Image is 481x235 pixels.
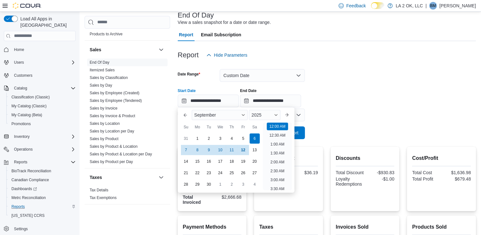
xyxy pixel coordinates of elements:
span: Dashboards [9,185,76,193]
span: Sales by Invoice [90,106,117,111]
p: | [425,2,427,10]
span: Sales by Location per Day [90,129,134,134]
h3: End Of Day [178,11,214,19]
button: Inventory [1,132,78,141]
div: day-14 [181,156,191,167]
button: My Catalog (Beta) [6,110,78,119]
span: Sales by Employee (Created) [90,90,140,96]
h3: Report [178,51,199,59]
span: Washington CCRS [9,212,76,219]
span: Customers [11,71,76,79]
div: September, 2025 [180,133,260,190]
button: Reports [6,202,78,211]
button: Customers [1,71,78,80]
div: day-4 [250,179,260,189]
span: Metrc Reconciliation [11,195,46,200]
button: Previous Month [180,110,190,120]
button: Catalog [11,84,30,92]
div: day-26 [238,168,248,178]
a: Tax Exemptions [90,196,117,200]
div: day-30 [204,179,214,189]
span: BioTrack Reconciliation [9,167,76,175]
a: Sales by Location [90,121,120,126]
span: Sales by Day [90,83,112,88]
li: 2:00 AM [268,158,287,166]
span: Feedback [346,3,366,9]
div: $36.19 [290,170,318,175]
button: Operations [1,145,78,154]
h2: Discounts [336,154,395,162]
span: Sales by Product & Location [90,144,138,149]
h3: Taxes [90,174,102,181]
span: 2025 [251,112,261,117]
input: Press the down key to enter a popover containing a calendar. Press the escape key to close the po... [178,95,239,107]
div: day-6 [250,133,260,144]
div: Total Discount [336,170,364,175]
span: Classification (Classic) [11,95,50,100]
span: Catalog [14,86,27,91]
span: Customers [14,73,32,78]
div: day-31 [181,133,191,144]
span: Reports [9,203,76,210]
button: Operations [11,146,35,153]
button: Next month [282,110,292,120]
button: BioTrack Reconciliation [6,167,78,175]
span: Home [14,47,24,52]
a: Sales by Product [90,137,119,141]
button: Sales [157,46,165,53]
div: day-15 [192,156,203,167]
ul: Time [263,123,292,190]
span: Reports [14,160,27,165]
div: day-7 [181,145,191,155]
div: day-23 [204,168,214,178]
span: Inventory [14,134,30,139]
a: Sales by Employee (Created) [90,91,140,95]
a: Tax Details [90,188,108,192]
a: Dashboards [9,185,39,193]
span: Classification (Classic) [9,93,76,101]
span: Metrc Reconciliation [9,194,76,202]
div: day-2 [204,133,214,144]
label: Start Date [178,88,196,93]
button: Sales [90,46,156,53]
a: Dashboards [6,184,78,193]
div: day-3 [238,179,248,189]
li: 1:30 AM [268,149,287,157]
span: Home [11,46,76,53]
a: Sales by Invoice & Product [90,114,135,118]
button: Custom Date [220,69,305,82]
span: Inventory [11,133,76,140]
h2: Payment Methods [183,223,242,231]
span: Canadian Compliance [9,176,76,184]
div: Products [85,23,170,40]
span: Settings [14,226,28,231]
div: -$930.83 [366,170,394,175]
span: My Catalog (Classic) [11,103,47,109]
button: Users [1,58,78,67]
li: 12:00 AM [267,123,288,130]
div: day-29 [192,179,203,189]
span: Users [14,60,24,65]
span: Sales by Classification [90,75,128,80]
span: [US_STATE] CCRS [11,213,45,218]
a: Itemized Sales [90,68,115,72]
a: Metrc Reconciliation [9,194,48,202]
span: Tax Details [90,188,108,193]
div: Total Profit [412,176,440,182]
div: day-20 [250,156,260,167]
div: Button. Open the year selector. 2025 is currently selected. [249,110,280,120]
span: Dashboards [11,186,37,191]
h3: Sales [90,46,101,53]
div: day-21 [181,168,191,178]
a: My Catalog (Classic) [9,102,49,110]
div: $1,636.98 [443,170,471,175]
div: $2,666.68 [213,195,241,200]
button: Reports [1,158,78,167]
div: $679.48 [443,176,471,182]
span: Settings [11,224,76,232]
div: day-28 [181,179,191,189]
a: End Of Day [90,60,109,65]
button: [US_STATE] CCRS [6,211,78,220]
